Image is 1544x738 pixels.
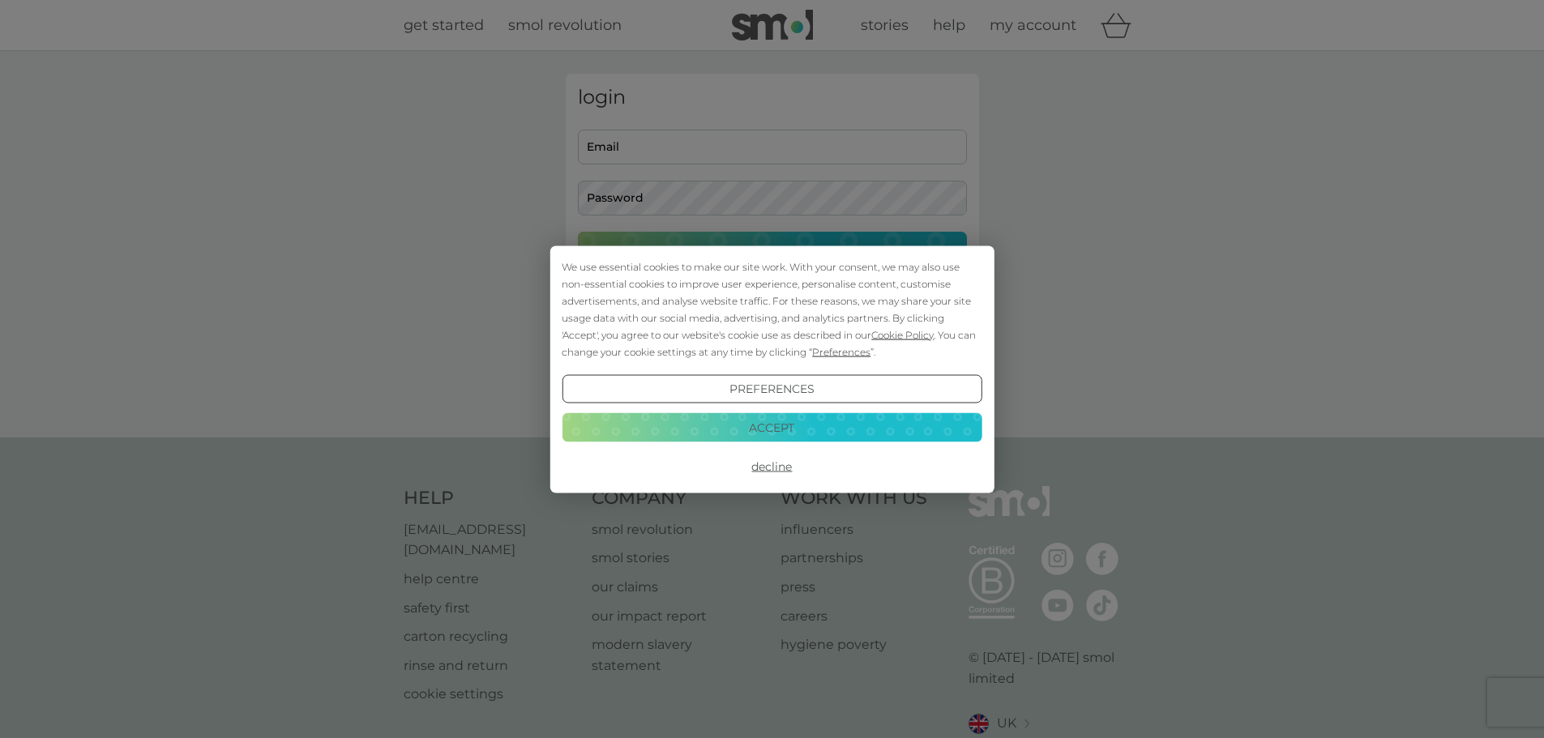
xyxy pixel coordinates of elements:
button: Preferences [562,374,982,403]
button: Decline [562,452,982,481]
div: Cookie Consent Prompt [550,245,994,493]
button: Accept [562,413,982,442]
span: Cookie Policy [871,328,934,340]
div: We use essential cookies to make our site work. With your consent, we may also use non-essential ... [562,258,982,360]
span: Preferences [812,345,870,357]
